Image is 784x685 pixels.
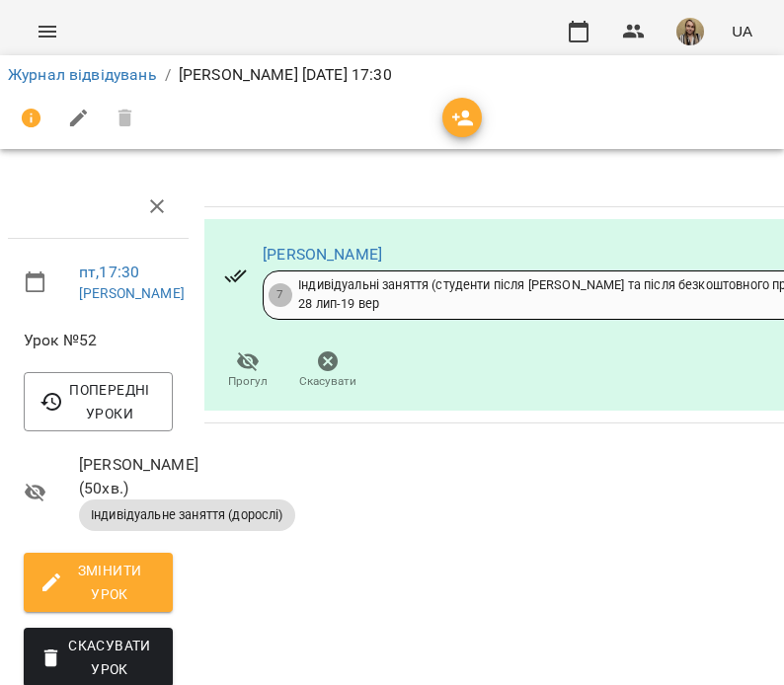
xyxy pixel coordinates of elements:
[79,453,173,499] span: [PERSON_NAME] ( 50 хв. )
[24,553,173,612] button: Змінити урок
[288,343,368,399] button: Скасувати
[299,373,356,390] span: Скасувати
[24,372,173,431] button: Попередні уроки
[24,329,173,352] span: Урок №52
[676,18,704,45] img: 2de22936d2bd162f862d77ab2f835e33.jpg
[79,285,185,301] a: [PERSON_NAME]
[39,634,157,681] span: Скасувати Урок
[263,245,382,264] a: [PERSON_NAME]
[269,283,292,307] div: 7
[24,8,71,55] button: Menu
[724,13,760,49] button: UA
[732,21,752,41] span: UA
[39,378,157,425] span: Попередні уроки
[8,65,157,84] a: Журнал відвідувань
[179,63,392,87] p: [PERSON_NAME] [DATE] 17:30
[79,263,139,281] a: пт , 17:30
[208,343,288,399] button: Прогул
[39,559,157,606] span: Змінити урок
[79,506,295,524] span: Індивідуальне заняття (дорослі)
[8,63,776,87] nav: breadcrumb
[165,63,171,87] li: /
[228,373,268,390] span: Прогул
